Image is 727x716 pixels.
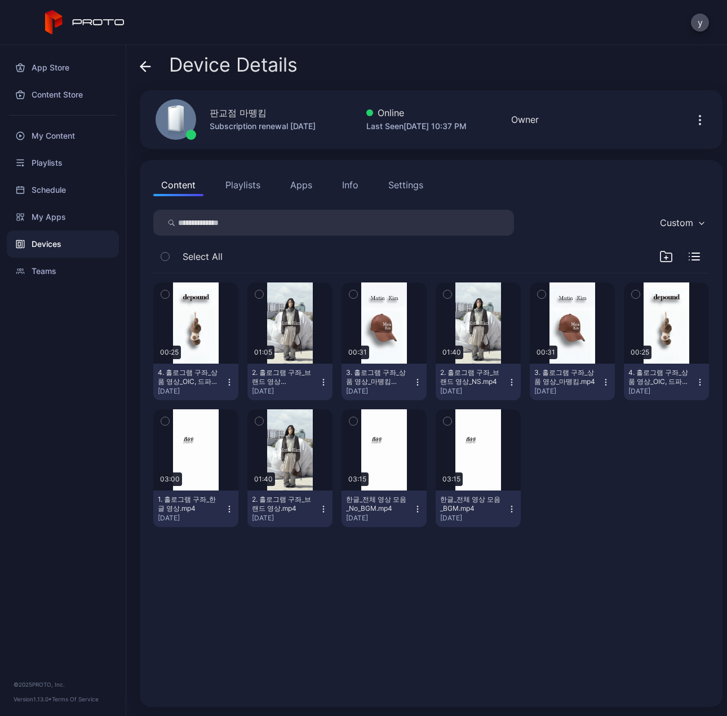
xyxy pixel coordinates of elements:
[7,258,119,285] a: Teams
[388,178,423,192] div: Settings
[218,174,268,196] button: Playlists
[628,387,695,396] div: [DATE]
[7,231,119,258] a: Devices
[440,387,507,396] div: [DATE]
[14,680,112,689] div: © 2025 PROTO, Inc.
[654,210,709,236] button: Custom
[534,387,601,396] div: [DATE]
[7,176,119,204] a: Schedule
[342,178,358,192] div: Info
[7,204,119,231] a: My Apps
[440,495,502,513] div: 한글_전체 영상 모음_BGM.mp4
[169,54,298,76] span: Device Details
[511,113,539,126] div: Owner
[7,54,119,81] a: App Store
[628,368,690,386] div: 4. 홀로그램 구좌_상품 영상_OIC, 드파운드.mp4
[158,495,220,513] div: 1. 홀로그램 구좌_한글 영상.mp4
[660,217,693,228] div: Custom
[14,696,52,702] span: Version 1.13.0 •
[252,495,314,513] div: 2. 홀로그램 구좌_브랜드 영상.mp4
[366,120,467,133] div: Last Seen [DATE] 10:37 PM
[440,368,502,386] div: 2. 홀로그램 구좌_브랜드 영상_NS.mp4
[7,81,119,108] a: Content Store
[158,514,225,523] div: [DATE]
[252,387,319,396] div: [DATE]
[52,696,99,702] a: Terms Of Service
[691,14,709,32] button: y
[342,490,427,527] button: 한글_전체 영상 모음_No_BGM.mp4[DATE]
[252,514,319,523] div: [DATE]
[158,387,225,396] div: [DATE]
[282,174,320,196] button: Apps
[183,250,223,263] span: Select All
[534,368,596,386] div: 3. 홀로그램 구좌_상품 영상_마뗑킴.mp4
[210,106,267,120] div: 판교점 마뗑킴
[346,514,413,523] div: [DATE]
[158,368,220,386] div: 4. 홀로그램 구좌_상품 영상_OIC, 드파운드_NS.mp4
[530,364,615,400] button: 3. 홀로그램 구좌_상품 영상_마뗑킴.mp4[DATE]
[366,106,467,120] div: Online
[7,122,119,149] a: My Content
[153,490,238,527] button: 1. 홀로그램 구좌_한글 영상.mp4[DATE]
[624,364,709,400] button: 4. 홀로그램 구좌_상품 영상_OIC, 드파운드.mp4[DATE]
[380,174,431,196] button: Settings
[346,495,408,513] div: 한글_전체 영상 모음_No_BGM.mp4
[436,490,521,527] button: 한글_전체 영상 모음_BGM.mp4[DATE]
[342,364,427,400] button: 3. 홀로그램 구좌_상품 영상_마뗑킴_NS.mp4[DATE]
[252,368,314,386] div: 2. 홀로그램 구좌_브랜드 영상_NS_del.mp4
[153,174,203,196] button: Content
[153,364,238,400] button: 4. 홀로그램 구좌_상품 영상_OIC, 드파운드_NS.mp4[DATE]
[247,490,333,527] button: 2. 홀로그램 구좌_브랜드 영상.mp4[DATE]
[346,387,413,396] div: [DATE]
[210,120,316,133] div: Subscription renewal [DATE]
[247,364,333,400] button: 2. 홀로그램 구좌_브랜드 영상_NS_del.mp4[DATE]
[436,364,521,400] button: 2. 홀로그램 구좌_브랜드 영상_NS.mp4[DATE]
[7,149,119,176] a: Playlists
[346,368,408,386] div: 3. 홀로그램 구좌_상품 영상_마뗑킴_NS.mp4
[440,514,507,523] div: [DATE]
[334,174,366,196] button: Info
